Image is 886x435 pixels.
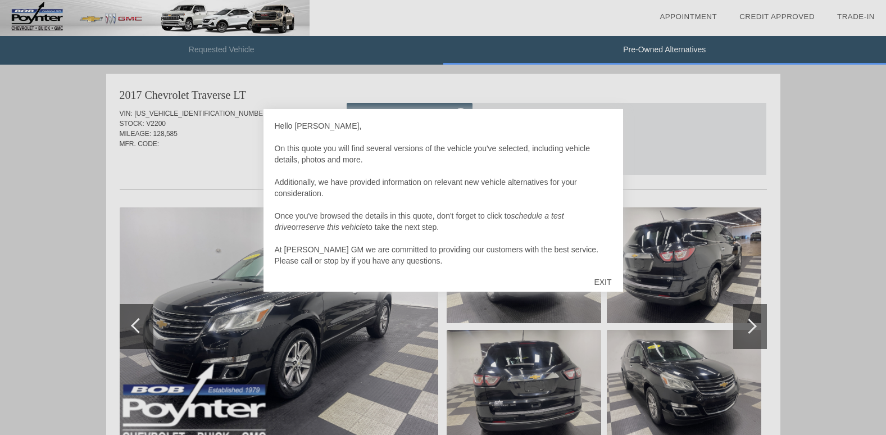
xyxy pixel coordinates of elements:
[837,12,875,21] a: Trade-In
[660,12,717,21] a: Appointment
[583,265,623,299] div: EXIT
[298,223,366,232] i: reserve this vehicle
[275,120,612,266] div: Hello [PERSON_NAME], On this quote you will find several versions of the vehicle you've selected,...
[275,211,564,232] i: schedule a test drive
[739,12,815,21] a: Credit Approved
